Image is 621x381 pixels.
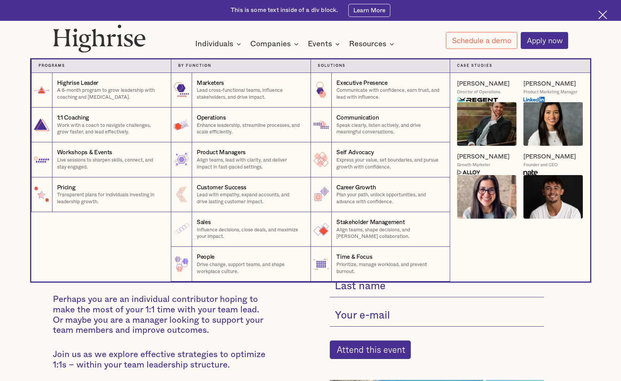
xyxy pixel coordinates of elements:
[57,192,162,205] p: Transparent plans for individuals investing in leadership growth.
[310,108,450,142] a: CommunicationSpeak clearly, listen actively, and drive meaningful conversations.
[336,184,376,192] div: Career Growth
[336,114,379,122] div: Communication
[171,177,310,212] a: Customer SuccessLead with empathy, expand accounts, and drive lasting customer impact.
[53,349,267,370] p: Join us as we explore effective strategies to optimize 1:1s – within your team leadership structure.
[79,45,542,282] nav: Individuals
[523,89,577,95] div: Product Marketing Manager
[53,294,267,335] p: Perhaps you are an individual contributor hoping to make the most of your 1:1 time with your team...
[197,148,246,157] div: Product Managers
[336,122,441,136] p: Speak clearly, listen actively, and drive meaningful conversations.
[195,39,233,49] div: Individuals
[171,212,310,247] a: SalesInfluence decisions, close deals, and maximize your impact.
[197,157,301,170] p: Align teams, lead with clarity, and deliver impact in fast-paced settings.
[348,4,390,17] a: Learn More
[31,177,171,212] a: PricingTransparent plans for individuals investing in leadership growth.
[523,162,558,168] div: Founder and CEO
[57,79,98,88] div: Highrise Leader
[250,39,301,49] div: Companies
[178,64,211,67] strong: by function
[310,247,450,282] a: Time & FocusPrioritize, manage workload, and prevent burnout.
[197,122,301,136] p: Enhance leadership, streamline processes, and scale efficiently.
[53,24,146,52] img: Highrise logo
[310,177,450,212] a: Career GrowthPlan your path, unlock opportunities, and advance with confidence.
[521,32,568,49] a: Apply now
[310,142,450,177] a: Self AdvocacyExpress your value, set boundaries, and pursue growth with confidence.
[250,39,291,49] div: Companies
[457,64,493,67] strong: Case Studies
[330,275,544,298] input: Last name
[308,39,332,49] div: Events
[598,10,607,19] img: Cross icon
[197,218,211,227] div: Sales
[308,39,342,49] div: Events
[197,261,301,275] p: Drive change, support teams, and shape workplace culture.
[197,227,301,240] p: Influence decisions, close deals, and maximize your impact.
[310,212,450,247] a: Stakeholder ManagementAlign teams, shape decisions, and [PERSON_NAME] collaboration.
[57,148,112,157] div: Workshops & Events
[57,157,162,170] p: Live sessions to sharpen skills, connect, and stay engaged.
[197,192,301,205] p: Lead with empathy, expand accounts, and drive lasting customer impact.
[197,87,301,101] p: Lead cross-functional teams, influence stakeholders, and drive impact.
[231,6,338,15] div: This is some text inside of a div block.
[523,153,576,161] a: [PERSON_NAME]
[523,80,576,88] a: [PERSON_NAME]
[171,73,310,108] a: MarketersLead cross-functional teams, influence stakeholders, and drive impact.
[57,184,76,192] div: Pricing
[349,39,397,49] div: Resources
[197,114,226,122] div: Operations
[336,218,405,227] div: Stakeholder Management
[197,79,224,88] div: Marketers
[330,341,411,359] input: Attend this event
[57,87,162,101] p: A 6-month program to grow leadership with coaching and [MEDICAL_DATA].
[197,184,246,192] div: Customer Success
[336,157,441,170] p: Express your value, set boundaries, and pursue growth with confidence.
[171,247,310,282] a: PeopleDrive change, support teams, and shape workplace culture.
[171,142,310,177] a: Product ManagersAlign teams, lead with clarity, and deliver impact in fast-paced settings.
[318,64,346,67] strong: Solutions
[457,162,490,168] div: Growth Marketer
[457,80,510,88] a: [PERSON_NAME]
[197,253,214,261] div: People
[39,64,65,67] strong: Programs
[57,122,162,136] p: Work with a coach to navigate challenges, grow faster, and lead effectively.
[31,142,171,177] a: Workshops & EventsLive sessions to sharpen skills, connect, and stay engaged.
[457,89,500,95] div: Director of Operations
[336,79,387,88] div: Executive Presence
[336,227,441,240] p: Align teams, shape decisions, and [PERSON_NAME] collaboration.
[57,114,89,122] div: 1:1 Coaching
[330,246,544,359] form: current-single-event-subscribe-form
[171,108,310,142] a: OperationsEnhance leadership, streamline processes, and scale efficiently.
[446,32,517,49] a: Schedule a demo
[336,253,372,261] div: Time & Focus
[310,73,450,108] a: Executive PresenceCommunicate with confidence, earn trust, and lead with influence.
[31,73,171,108] a: Highrise LeaderA 6-month program to grow leadership with coaching and [MEDICAL_DATA].
[195,39,243,49] div: Individuals
[349,39,386,49] div: Resources
[336,261,441,275] p: Prioritize, manage workload, and prevent burnout.
[330,305,544,327] input: Your e-mail
[336,148,374,157] div: Self Advocacy
[31,108,171,142] a: 1:1 CoachingWork with a coach to navigate challenges, grow faster, and lead effectively.
[336,87,441,101] p: Communicate with confidence, earn trust, and lead with influence.
[336,192,441,205] p: Plan your path, unlock opportunities, and advance with confidence.
[457,153,510,161] a: [PERSON_NAME]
